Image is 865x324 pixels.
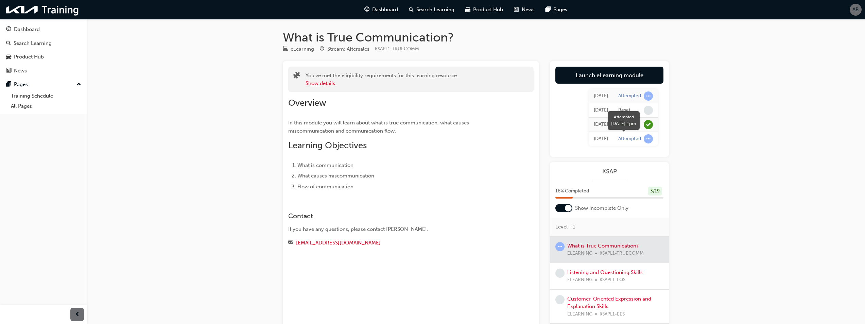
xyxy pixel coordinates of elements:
a: All Pages [8,101,84,112]
a: [EMAIL_ADDRESS][DOMAIN_NAME] [296,240,381,246]
span: ELEARNING [567,310,592,318]
div: Mon Sep 29 2025 13:00:38 GMT+1000 (Australian Eastern Standard Time) [594,135,608,143]
span: learningResourceType_ELEARNING-icon [283,46,288,52]
span: Overview [288,98,326,108]
span: learningRecordVerb_NONE-icon [644,106,653,115]
a: KSAP [555,168,663,175]
span: Product Hub [473,6,503,14]
div: Attempted [611,114,636,120]
span: search-icon [409,5,414,14]
div: Attempted [618,93,641,99]
a: Dashboard [3,23,84,36]
span: guage-icon [364,5,369,14]
div: [DATE] 1pm [611,120,636,127]
a: guage-iconDashboard [359,3,403,17]
h1: What is True Communication? [283,30,669,45]
h3: Contact [288,212,509,220]
span: email-icon [288,240,293,246]
span: learningRecordVerb_ATTEMPT-icon [644,91,653,101]
div: Attempted [618,136,641,142]
div: Search Learning [14,39,52,47]
div: Product Hub [14,53,44,61]
span: Show Incomplete Only [575,204,628,212]
span: learningRecordVerb_ATTEMPT-icon [555,242,565,251]
span: News [522,6,535,14]
a: search-iconSearch Learning [403,3,460,17]
span: news-icon [6,68,11,74]
a: news-iconNews [508,3,540,17]
div: News [14,67,27,75]
span: Pages [553,6,567,14]
div: Stream: Aftersales [327,45,369,53]
span: news-icon [514,5,519,14]
a: News [3,65,84,77]
div: You've met the eligibility requirements for this learning resource. [306,72,458,87]
span: KSAPL1-LQS [600,276,625,284]
a: Customer-Oriented Expression and Explanation Skills [567,296,651,310]
a: car-iconProduct Hub [460,3,508,17]
span: car-icon [465,5,470,14]
div: Mon Sep 29 2025 13:19:14 GMT+1000 (Australian Eastern Standard Time) [594,92,608,100]
span: ELEARNING [567,276,592,284]
div: Mon Sep 29 2025 13:18:28 GMT+1000 (Australian Eastern Standard Time) [594,121,608,129]
span: learningRecordVerb_NONE-icon [555,269,565,278]
div: Email [288,239,509,247]
span: Flow of communication [297,184,353,190]
span: prev-icon [75,310,80,319]
span: AB [852,6,859,14]
a: Training Schedule [8,91,84,101]
div: Stream [319,45,369,53]
a: Launch eLearning module [555,67,663,84]
span: Learning resource code [375,46,419,52]
button: Pages [3,78,84,91]
a: Listening and Questioning Skills [567,269,643,275]
a: Search Learning [3,37,84,50]
a: pages-iconPages [540,3,573,17]
div: Reset [618,107,630,114]
span: car-icon [6,54,11,60]
span: pages-icon [546,5,551,14]
span: target-icon [319,46,325,52]
span: Search Learning [416,6,454,14]
span: learningRecordVerb_PASS-icon [644,120,653,129]
button: Show details [306,80,335,87]
div: Type [283,45,314,53]
a: Product Hub [3,51,84,63]
div: 3 / 19 [648,187,662,196]
span: In this module you will learn about what is true communication, what causes miscommunication and ... [288,120,470,134]
span: What causes miscommunication [297,173,374,179]
span: search-icon [6,40,11,47]
span: Level - 1 [555,223,575,231]
span: Dashboard [372,6,398,14]
div: Mon Sep 29 2025 13:19:12 GMT+1000 (Australian Eastern Standard Time) [594,106,608,114]
span: learningRecordVerb_ATTEMPT-icon [644,134,653,143]
div: If you have any questions, please contact [PERSON_NAME]. [288,225,509,233]
span: What is communication [297,162,353,168]
span: learningRecordVerb_NONE-icon [555,295,565,304]
button: AB [850,4,862,16]
div: Dashboard [14,25,40,33]
div: Pages [14,81,28,88]
span: pages-icon [6,82,11,88]
span: Learning Objectives [288,140,367,151]
span: puzzle-icon [293,72,300,80]
span: 16 % Completed [555,187,589,195]
div: eLearning [291,45,314,53]
img: kia-training [3,3,82,17]
span: up-icon [76,80,81,89]
span: KSAPL1-EES [600,310,625,318]
span: guage-icon [6,27,11,33]
button: DashboardSearch LearningProduct HubNews [3,22,84,78]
